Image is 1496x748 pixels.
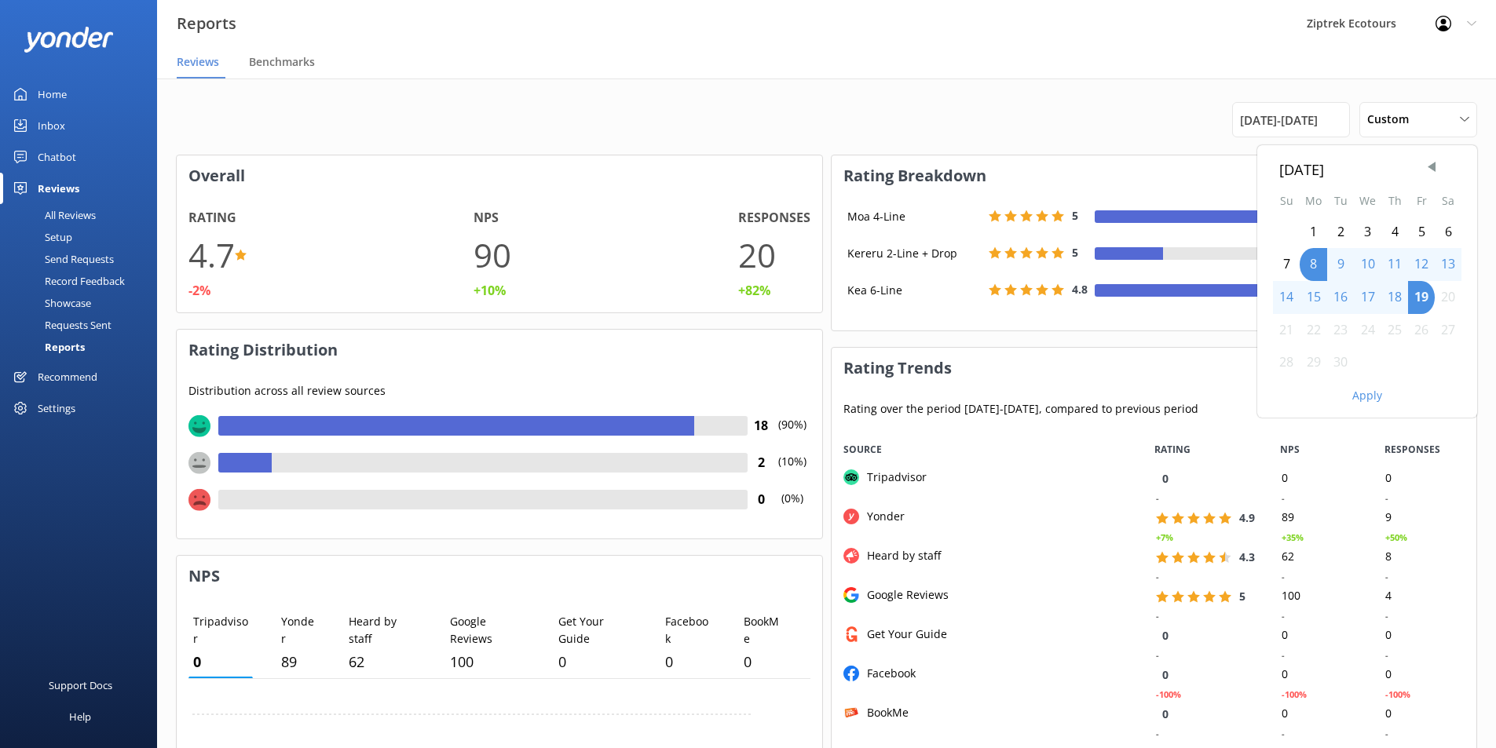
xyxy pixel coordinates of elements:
[1354,281,1381,314] div: Wed Sep 17 2025
[843,245,985,262] div: Kereru 2-Line + Drop
[38,141,76,173] div: Chatbot
[177,54,219,70] span: Reviews
[1155,648,1158,662] div: -
[1327,346,1354,379] div: Tue Sep 30 2025
[1384,648,1388,662] div: -
[1155,727,1158,741] div: -
[9,204,96,226] div: All Reviews
[1281,727,1284,741] div: -
[859,704,909,721] div: BookMe
[1388,193,1402,208] abbr: Thursday
[1408,281,1435,314] div: Fri Sep 19 2025
[1281,570,1284,584] div: -
[1269,704,1373,724] div: 0
[1359,193,1376,208] abbr: Wednesday
[558,613,632,648] p: Get Your Guide
[1281,648,1284,662] div: -
[1273,346,1300,379] div: Sun Sep 28 2025
[9,204,157,226] a: All Reviews
[1373,508,1476,527] div: 9
[1281,688,1306,702] div: -100%
[1155,491,1158,505] div: -
[738,281,770,301] div: +82%
[193,613,248,648] p: Tripadvisor
[775,453,810,490] p: (10%)
[9,248,114,270] div: Send Requests
[1373,665,1476,684] div: 0
[1352,390,1382,401] button: Apply
[1442,193,1454,208] abbr: Saturday
[188,208,236,228] h4: Rating
[1381,216,1408,249] div: Thu Sep 04 2025
[748,453,775,473] h4: 2
[1327,281,1354,314] div: Tue Sep 16 2025
[1161,667,1168,682] span: 0
[843,208,985,225] div: Moa 4-Line
[832,348,1477,389] h3: Rating Trends
[188,382,810,400] p: Distribution across all review sources
[1072,245,1078,260] span: 5
[349,651,417,673] p: 62
[859,665,916,682] div: Facebook
[1273,248,1300,281] div: Sun Sep 07 2025
[1281,491,1284,505] div: -
[1281,531,1303,545] div: +35%
[665,651,710,673] p: 0
[1384,727,1388,741] div: -
[775,416,810,453] p: (90%)
[188,281,210,301] div: -2%
[1373,586,1476,606] div: 4
[1373,626,1476,645] div: 0
[9,226,157,248] a: Setup
[1269,547,1373,567] div: 62
[665,613,710,648] p: Facebook
[1435,281,1461,314] div: Sat Sep 20 2025
[1384,531,1406,545] div: +50%
[1354,248,1381,281] div: Wed Sep 10 2025
[38,110,65,141] div: Inbox
[1327,248,1354,281] div: Tue Sep 09 2025
[1161,471,1168,486] span: 0
[1384,688,1410,702] div: -100%
[9,226,72,248] div: Setup
[843,400,1465,418] p: Rating over the period [DATE] - [DATE] , compared to previous period
[177,11,236,36] h3: Reports
[193,651,248,673] p: 0
[9,270,157,292] a: Record Feedback
[1417,193,1427,208] abbr: Friday
[38,173,79,204] div: Reviews
[1300,248,1327,281] div: Mon Sep 08 2025
[450,613,525,648] p: Google Reviews
[9,314,112,336] div: Requests Sent
[859,626,947,643] div: Get Your Guide
[474,208,499,228] h4: NPS
[9,292,157,314] a: Showcase
[843,282,985,299] div: Kea 6-Line
[1424,159,1439,175] span: Previous Month
[1354,216,1381,249] div: Wed Sep 03 2025
[1384,609,1388,623] div: -
[9,292,91,314] div: Showcase
[1367,111,1418,128] span: Custom
[1408,248,1435,281] div: Fri Sep 12 2025
[1381,281,1408,314] div: Thu Sep 18 2025
[1072,282,1088,297] span: 4.8
[1408,314,1435,347] div: Fri Sep 26 2025
[1154,442,1191,457] span: RATING
[1161,706,1168,721] span: 0
[1280,442,1300,457] span: NPS
[177,155,822,196] h3: Overall
[1435,248,1461,281] div: Sat Sep 13 2025
[1238,589,1245,604] span: 5
[859,508,905,525] div: Yonder
[49,670,112,701] div: Support Docs
[1238,510,1254,525] span: 4.9
[1435,314,1461,347] div: Sat Sep 27 2025
[1334,193,1348,208] abbr: Tuesday
[738,228,776,281] h1: 20
[281,613,316,648] p: Yonder
[24,27,114,53] img: yonder-white-logo.png
[1373,547,1476,567] div: 8
[1269,586,1373,606] div: 100
[9,314,157,336] a: Requests Sent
